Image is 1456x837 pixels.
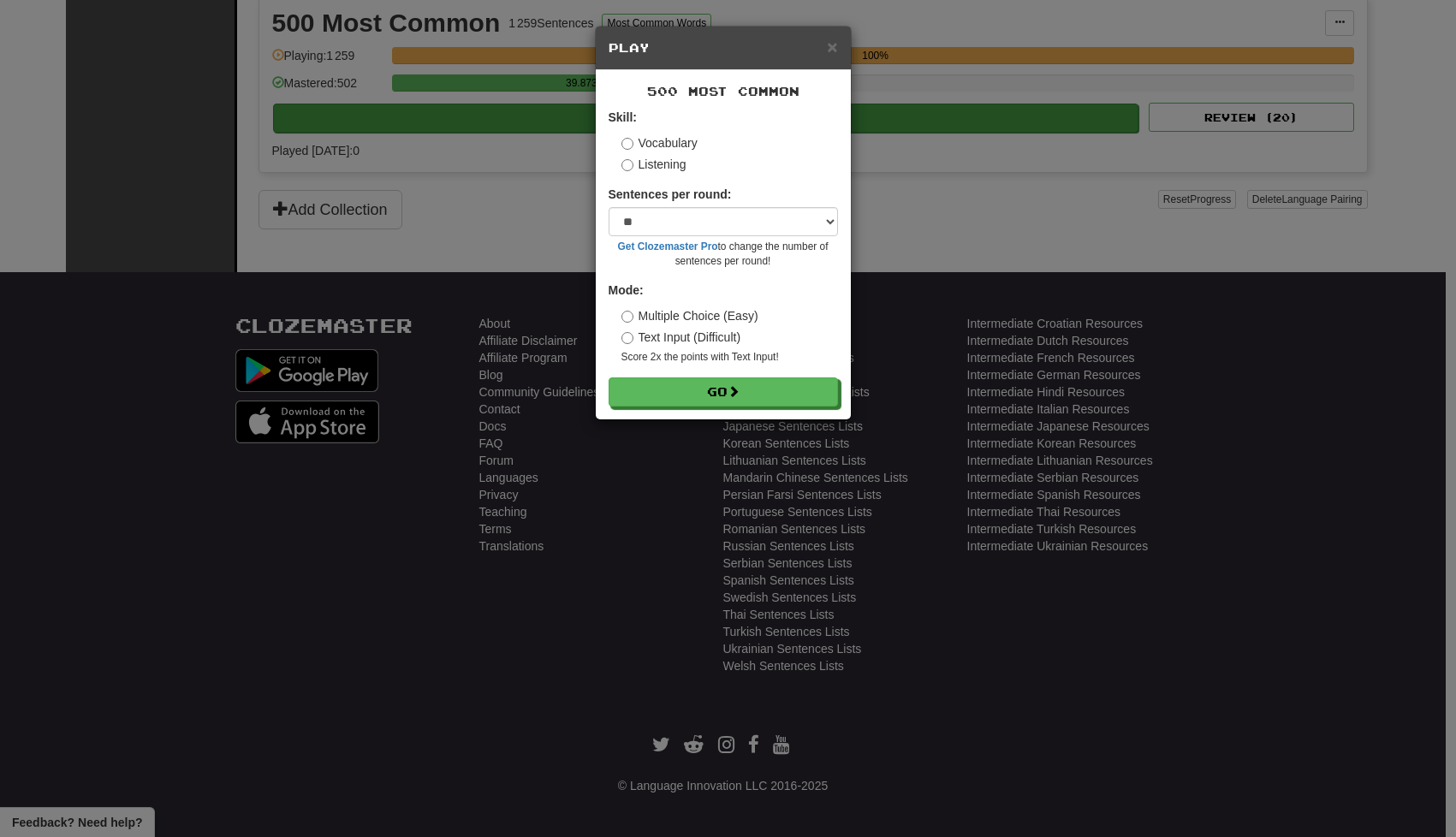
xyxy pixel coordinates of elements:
[621,138,633,150] input: Vocabulary
[609,240,838,269] small: to change the number of sentences per round!
[609,186,732,203] label: Sentences per round:
[618,240,718,252] a: Get Clozemaster Pro
[621,156,686,173] label: Listening
[609,377,838,407] button: Go
[827,38,837,56] button: Close
[621,307,758,324] label: Multiple Choice (Easy)
[609,110,637,124] strong: Skill:
[827,37,837,56] span: ×
[621,350,838,365] small: Score 2x the points with Text Input !
[609,283,644,297] strong: Mode:
[621,159,633,171] input: Listening
[621,332,633,344] input: Text Input (Difficult)
[647,84,799,98] span: 500 Most Common
[621,311,633,323] input: Multiple Choice (Easy)
[621,134,698,151] label: Vocabulary
[621,329,741,346] label: Text Input (Difficult)
[609,39,838,56] h5: Play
